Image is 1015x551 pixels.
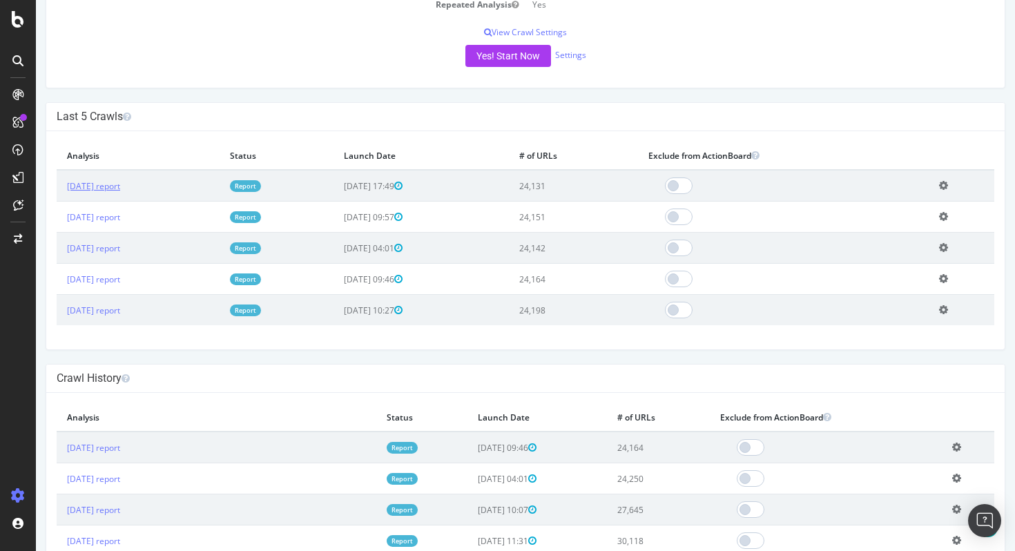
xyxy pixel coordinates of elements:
td: 24,142 [473,233,602,264]
td: 24,198 [473,295,602,326]
a: Report [194,211,225,223]
th: Status [340,403,432,432]
p: View Crawl Settings [21,26,958,38]
span: [DATE] 09:57 [308,211,367,223]
a: Report [351,535,382,547]
a: Report [194,304,225,316]
td: 27,645 [571,494,675,525]
a: Report [351,473,382,485]
span: [DATE] 04:01 [308,242,367,254]
a: [DATE] report [31,180,84,192]
th: Status [184,142,298,170]
span: [DATE] 10:27 [308,304,367,316]
td: 24,250 [571,463,675,494]
a: [DATE] report [31,473,84,485]
h4: Crawl History [21,371,958,385]
a: Report [351,442,382,454]
h4: Last 5 Crawls [21,110,958,124]
a: [DATE] report [31,211,84,223]
a: Report [351,504,382,516]
th: Analysis [21,142,184,170]
span: [DATE] 17:49 [308,180,367,192]
a: Settings [519,49,550,61]
a: [DATE] report [31,535,84,547]
th: # of URLs [571,403,675,432]
span: [DATE] 10:07 [442,504,501,516]
button: Yes! Start Now [429,45,515,67]
span: [DATE] 09:46 [308,273,367,285]
span: [DATE] 04:01 [442,473,501,485]
a: [DATE] report [31,442,84,454]
div: Open Intercom Messenger [968,504,1001,537]
th: Launch Date [298,142,473,170]
td: 24,131 [473,170,602,202]
a: [DATE] report [31,242,84,254]
a: [DATE] report [31,273,84,285]
span: [DATE] 09:46 [442,442,501,454]
a: Report [194,242,225,254]
th: Launch Date [432,403,571,432]
a: [DATE] report [31,304,84,316]
a: [DATE] report [31,504,84,516]
a: Report [194,273,225,285]
a: Report [194,180,225,192]
td: 24,164 [571,432,675,463]
th: Exclude from ActionBoard [602,142,893,170]
td: 24,164 [473,264,602,295]
span: [DATE] 11:31 [442,535,501,547]
th: Exclude from ActionBoard [674,403,906,432]
th: Analysis [21,403,340,432]
td: 24,151 [473,202,602,233]
th: # of URLs [473,142,602,170]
